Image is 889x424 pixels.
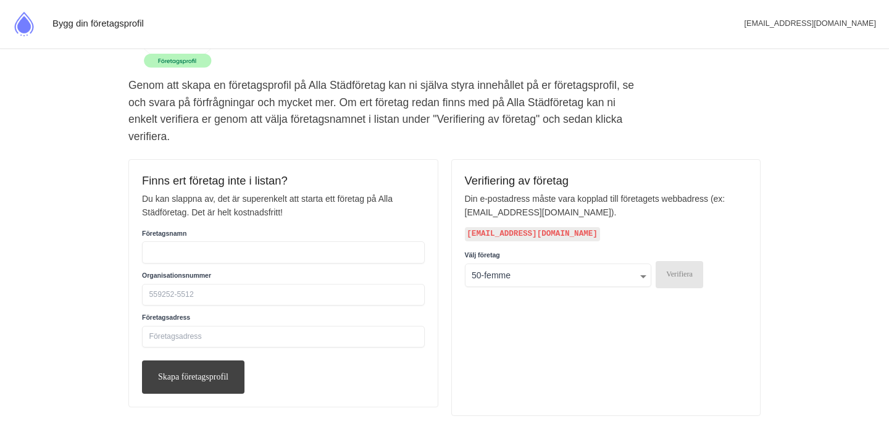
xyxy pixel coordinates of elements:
[128,77,634,151] p: Genom att skapa en företagsprofil på Alla Städföretag kan ni själva styra innehållet på er företa...
[465,173,748,192] h4: Verifiering av företag
[465,251,500,259] label: Välj företag
[52,17,144,31] h5: Bygg din företagsprofil
[9,9,40,39] img: Alla Städföretag
[740,14,880,34] p: [EMAIL_ADDRESS][DOMAIN_NAME]
[142,271,211,280] label: Organisationsnummer
[142,326,425,347] input: Företagsadress
[465,192,748,219] p: Din e-postadress måste vara kopplad till företagets webbadress (ex: [EMAIL_ADDRESS][DOMAIN_NAME]).
[142,284,425,306] input: 559252-5512
[142,313,190,322] label: Företagsadress
[142,192,425,219] p: Du kan slappna av, det är superenkelt att starta ett företag på Alla Städföretag. Det är helt kos...
[142,360,244,394] button: Skapa företagsprofil
[656,261,703,288] button: Verifiera
[142,173,425,192] h4: Finns ert företag inte i listan?
[142,229,186,238] label: Företagsnamn
[465,227,600,241] pre: [EMAIL_ADDRESS][DOMAIN_NAME]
